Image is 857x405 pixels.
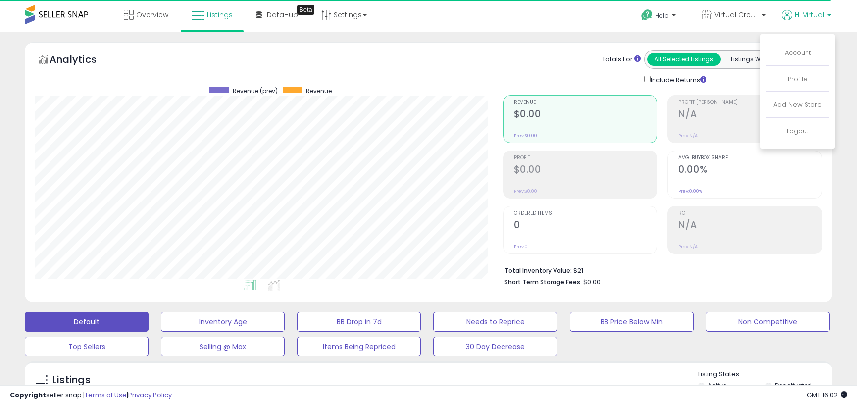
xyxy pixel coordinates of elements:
[678,164,822,177] h2: 0.00%
[514,164,657,177] h2: $0.00
[647,53,721,66] button: All Selected Listings
[514,244,528,250] small: Prev: 0
[10,391,172,400] div: seller snap | |
[773,100,822,109] a: Add New Store
[795,10,824,20] span: Hi Virtual
[25,337,149,356] button: Top Sellers
[504,278,582,286] b: Short Term Storage Fees:
[297,312,421,332] button: BB Drop in 7d
[641,9,653,21] i: Get Help
[583,277,601,287] span: $0.00
[678,188,702,194] small: Prev: 0.00%
[514,108,657,122] h2: $0.00
[602,55,641,64] div: Totals For
[85,390,127,400] a: Terms of Use
[678,211,822,216] span: ROI
[136,10,168,20] span: Overview
[698,370,832,379] p: Listing States:
[514,188,537,194] small: Prev: $0.00
[128,390,172,400] a: Privacy Policy
[570,312,694,332] button: BB Price Below Min
[161,312,285,332] button: Inventory Age
[504,264,815,276] li: $21
[633,1,686,32] a: Help
[433,337,557,356] button: 30 Day Decrease
[233,87,278,95] span: Revenue (prev)
[514,211,657,216] span: Ordered Items
[637,74,718,85] div: Include Returns
[297,337,421,356] button: Items Being Repriced
[785,48,811,57] a: Account
[714,10,759,20] span: Virtual Creative USA
[297,5,314,15] div: Tooltip anchor
[514,133,537,139] small: Prev: $0.00
[678,155,822,161] span: Avg. Buybox Share
[504,266,572,275] b: Total Inventory Value:
[25,312,149,332] button: Default
[787,126,808,136] a: Logout
[708,381,726,390] label: Active
[52,373,91,387] h5: Listings
[720,53,794,66] button: Listings With Cost
[775,381,812,390] label: Deactivated
[678,100,822,105] span: Profit [PERSON_NAME]
[678,244,698,250] small: Prev: N/A
[655,11,669,20] span: Help
[514,100,657,105] span: Revenue
[306,87,332,95] span: Revenue
[788,74,807,84] a: Profile
[514,155,657,161] span: Profit
[10,390,46,400] strong: Copyright
[678,108,822,122] h2: N/A
[678,219,822,233] h2: N/A
[706,312,830,332] button: Non Competitive
[678,133,698,139] small: Prev: N/A
[433,312,557,332] button: Needs to Reprice
[514,219,657,233] h2: 0
[782,10,831,32] a: Hi Virtual
[807,390,847,400] span: 2025-10-6 16:02 GMT
[207,10,233,20] span: Listings
[161,337,285,356] button: Selling @ Max
[50,52,116,69] h5: Analytics
[267,10,298,20] span: DataHub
